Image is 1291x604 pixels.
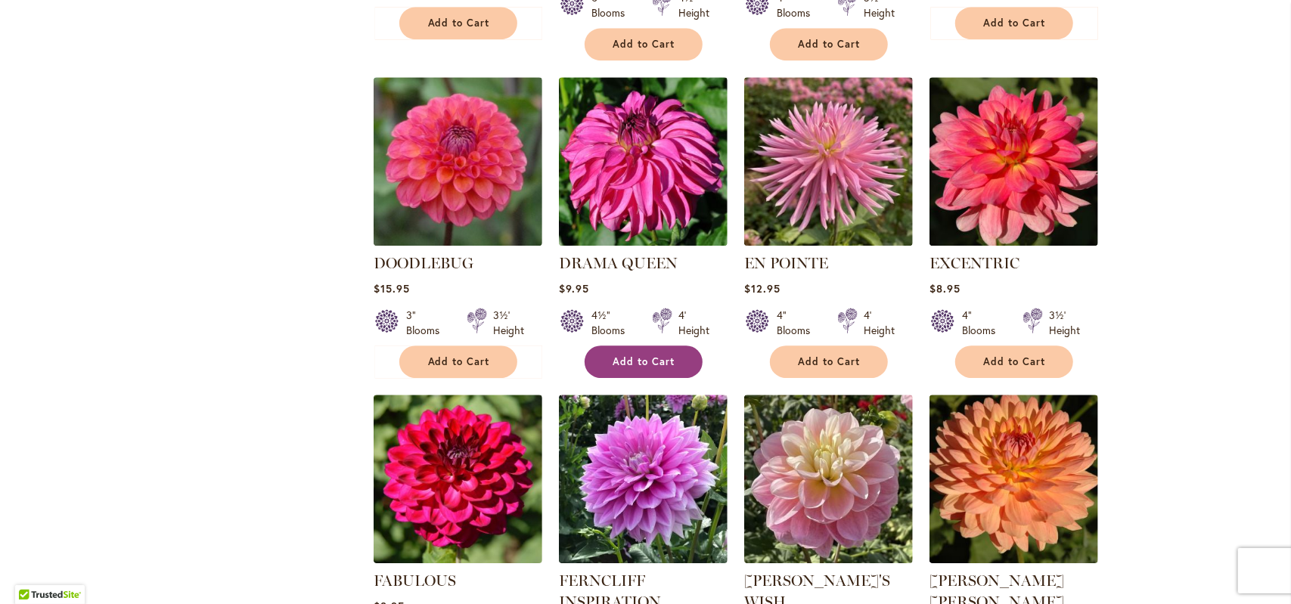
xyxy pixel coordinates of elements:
img: DRAMA QUEEN [559,77,728,246]
a: EXCENTRIC [929,234,1098,249]
img: EN POINTE [744,77,913,246]
button: Add to Cart [955,345,1073,378]
button: Add to Cart [399,345,517,378]
a: FABULOUS [374,552,542,566]
a: EN POINTE [744,234,913,249]
img: FABULOUS [374,395,542,563]
img: EXCENTRIC [929,77,1098,246]
span: $9.95 [559,281,589,296]
button: Add to Cart [585,345,703,378]
span: Add to Cart [799,355,861,368]
a: EXCENTRIC [929,254,1019,272]
span: $12.95 [744,281,780,296]
a: DRAMA QUEEN [559,254,678,272]
img: GABRIELLE MARIE [929,395,1098,563]
a: Gabbie's Wish [744,552,913,566]
div: 3" Blooms [406,308,448,338]
span: Add to Cart [984,355,1046,368]
div: 4" Blooms [777,308,819,338]
button: Add to Cart [585,28,703,60]
a: GABRIELLE MARIE [929,552,1098,566]
button: Add to Cart [770,28,888,60]
span: $8.95 [929,281,960,296]
span: Add to Cart [428,355,490,368]
a: EN POINTE [744,254,828,272]
img: Gabbie's Wish [744,395,913,563]
span: Add to Cart [984,17,1046,29]
span: Add to Cart [613,38,675,51]
iframe: Launch Accessibility Center [11,550,54,593]
div: 3½' Height [493,308,524,338]
a: DOODLEBUG [374,234,542,249]
a: Ferncliff Inspiration [559,552,728,566]
span: Add to Cart [613,355,675,368]
button: Add to Cart [955,7,1073,39]
div: 4' Height [864,308,895,338]
div: 4" Blooms [962,308,1004,338]
span: Add to Cart [428,17,490,29]
button: Add to Cart [770,345,888,378]
a: DRAMA QUEEN [559,234,728,249]
button: Add to Cart [399,7,517,39]
span: Add to Cart [799,38,861,51]
img: Ferncliff Inspiration [559,395,728,563]
a: FABULOUS [374,571,456,590]
div: 3½' Height [1049,308,1080,338]
div: 4½" Blooms [591,308,634,338]
a: DOODLEBUG [374,254,473,272]
span: $15.95 [374,281,410,296]
div: 4' Height [678,308,709,338]
img: DOODLEBUG [374,77,542,246]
